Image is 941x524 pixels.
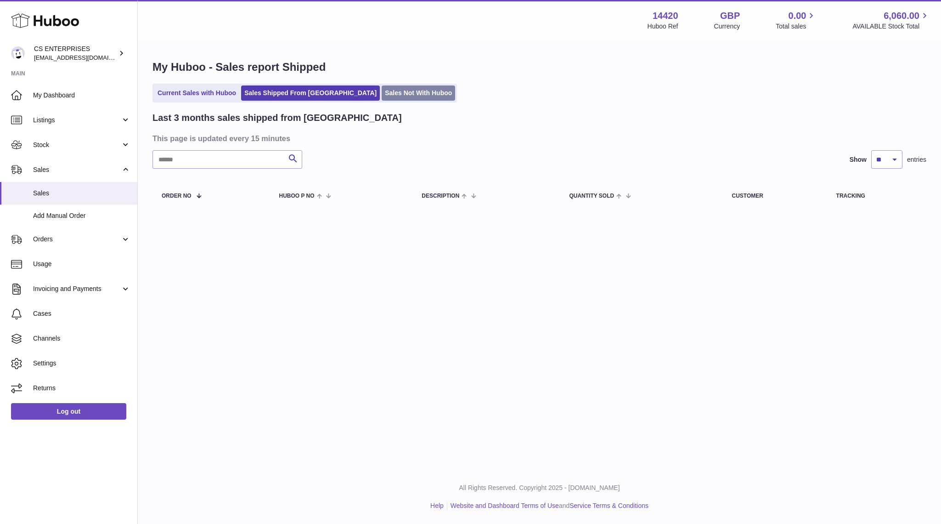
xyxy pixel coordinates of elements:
span: Sales [33,189,130,198]
span: Cases [33,309,130,318]
a: Help [430,502,444,509]
a: Log out [11,403,126,420]
a: Current Sales with Huboo [154,85,239,101]
span: Total sales [776,22,817,31]
a: Sales Shipped From [GEOGRAPHIC_DATA] [241,85,380,101]
span: My Dashboard [33,91,130,100]
span: Channels [33,334,130,343]
span: 6,060.00 [884,10,919,22]
h1: My Huboo - Sales report Shipped [152,60,926,74]
div: Currency [714,22,740,31]
h2: Last 3 months sales shipped from [GEOGRAPHIC_DATA] [152,112,402,124]
span: Huboo P no [279,193,314,199]
span: Quantity Sold [569,193,614,199]
h3: This page is updated every 15 minutes [152,133,924,143]
span: Orders [33,235,121,244]
a: Website and Dashboard Terms of Use [451,502,559,509]
div: Customer [732,193,818,199]
div: Tracking [836,193,917,199]
li: and [447,501,648,510]
strong: 14420 [653,10,678,22]
span: Settings [33,359,130,368]
p: All Rights Reserved. Copyright 2025 - [DOMAIN_NAME] [145,484,934,492]
a: Service Terms & Conditions [569,502,648,509]
span: Order No [162,193,192,199]
span: Usage [33,260,130,268]
a: Sales Not With Huboo [382,85,455,101]
span: Returns [33,384,130,393]
div: Huboo Ref [648,22,678,31]
span: [EMAIL_ADDRESS][DOMAIN_NAME] [34,54,135,61]
img: csenterprisesholding@gmail.com [11,46,25,60]
div: CS ENTERPRISES [34,45,117,62]
span: Sales [33,165,121,174]
a: 0.00 Total sales [776,10,817,31]
span: Stock [33,141,121,149]
strong: GBP [720,10,740,22]
span: Add Manual Order [33,211,130,220]
span: 0.00 [789,10,806,22]
label: Show [850,155,867,164]
span: entries [907,155,926,164]
span: AVAILABLE Stock Total [852,22,930,31]
a: 6,060.00 AVAILABLE Stock Total [852,10,930,31]
span: Listings [33,116,121,125]
span: Description [422,193,459,199]
span: Invoicing and Payments [33,285,121,293]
